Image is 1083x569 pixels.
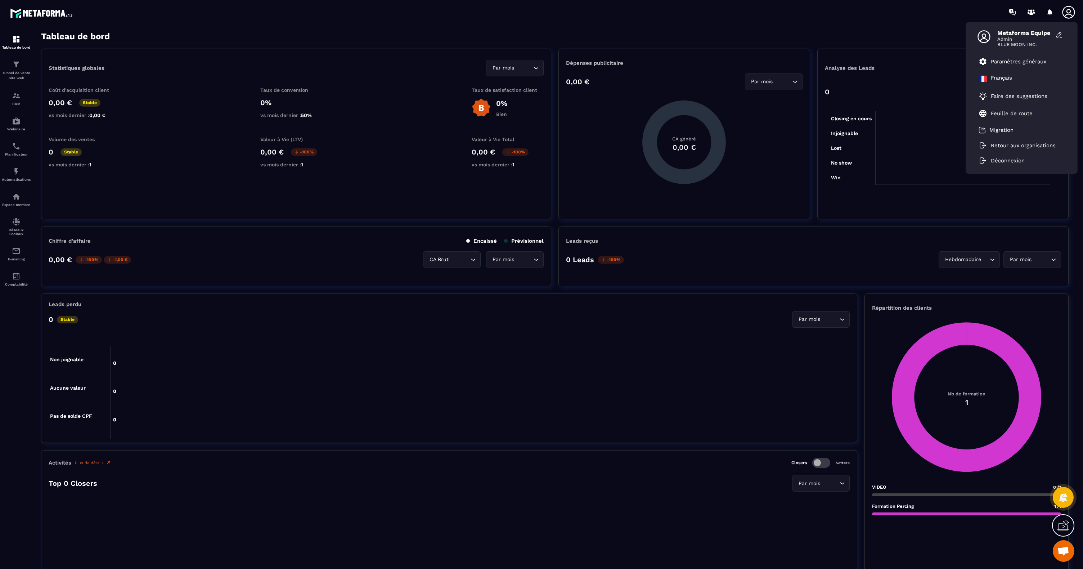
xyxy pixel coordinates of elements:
[10,6,75,20] img: logo
[939,251,1000,268] div: Search for option
[991,75,1012,83] p: Français
[516,256,532,264] input: Search for option
[825,88,830,96] p: 0
[472,148,495,156] p: 0,00 €
[491,256,516,264] span: Par mois
[50,357,84,363] tspan: Non joignable
[12,91,21,100] img: formation
[76,256,102,264] p: -100%
[791,460,807,465] p: Closers
[2,266,31,292] a: accountantaccountantComptabilité
[472,162,544,167] p: vs mois dernier :
[979,142,1056,149] a: Retour aux organisations
[12,35,21,44] img: formation
[1053,540,1074,562] div: Mở cuộc trò chuyện
[2,152,31,156] p: Planificateur
[516,64,532,72] input: Search for option
[60,148,82,156] p: Stable
[991,110,1033,117] p: Feuille de route
[49,148,53,156] p: 0
[2,111,31,136] a: automationsautomationsWebinaire
[598,256,624,264] p: -100%
[12,167,21,176] img: automations
[991,142,1056,149] p: Retour aux organisations
[512,162,514,167] span: 1
[486,251,544,268] div: Search for option
[504,238,544,244] p: Prévisionnel
[566,60,802,66] p: Dépenses publicitaire
[75,460,111,466] a: Plus de détails
[979,57,1046,66] a: Paramètres généraux
[991,93,1047,99] p: Faire des suggestions
[1033,256,1049,264] input: Search for option
[750,78,774,86] span: Par mois
[260,87,332,93] p: Taux de conversion
[105,460,111,466] img: narrow-up-right-o.6b7c60e2.svg
[991,58,1046,65] p: Paramètres généraux
[2,55,31,86] a: formationformationTunnel de vente Site web
[486,60,544,76] div: Search for option
[49,136,121,142] p: Volume des ventes
[997,30,1051,36] span: Metaforma Equipe
[49,301,81,308] p: Leads perdu
[291,148,317,156] p: -100%
[2,102,31,106] p: CRM
[472,98,491,117] img: b-badge-o.b3b20ee6.svg
[991,157,1025,164] p: Déconnexion
[89,162,91,167] span: 1
[566,238,598,244] p: Leads reçus
[12,142,21,151] img: scheduler
[260,148,284,156] p: 0,00 €
[472,136,544,142] p: Valeur à Vie Total
[57,316,78,323] p: Stable
[566,255,594,264] p: 0 Leads
[450,256,469,264] input: Search for option
[49,255,72,264] p: 0,00 €
[2,45,31,49] p: Tableau de bord
[79,99,100,107] p: Stable
[472,87,544,93] p: Taux de satisfaction client
[2,71,31,81] p: Tunnel de vente Site web
[2,203,31,207] p: Espace membre
[792,311,850,328] div: Search for option
[2,228,31,236] p: Réseaux Sociaux
[89,112,105,118] span: 0,00 €
[496,111,507,117] p: Bien
[50,385,86,391] tspan: Aucune valeur
[12,218,21,226] img: social-network
[49,479,97,488] p: Top 0 Closers
[12,247,21,255] img: email
[831,130,858,136] tspan: Injoignable
[260,162,332,167] p: vs mois dernier :
[831,160,852,166] tspan: No show
[12,117,21,125] img: automations
[745,73,803,90] div: Search for option
[872,305,1061,311] p: Répartition des clients
[260,98,332,107] p: 0%
[12,192,21,201] img: automations
[943,256,983,264] span: Hebdomadaire
[260,112,332,118] p: vs mois dernier :
[502,148,529,156] p: -100%
[2,241,31,266] a: emailemailE-mailing
[2,212,31,241] a: social-networksocial-networkRéseaux Sociaux
[836,461,850,465] p: Setters
[979,109,1033,118] a: Feuille de route
[301,162,303,167] span: 1
[792,475,850,492] div: Search for option
[1008,256,1033,264] span: Par mois
[831,145,841,151] tspan: Lost
[989,127,1014,133] p: Migration
[566,77,589,86] p: 0,00 €
[104,256,131,264] p: -1,00 €
[797,315,822,323] span: Par mois
[825,65,943,71] p: Analyse des Leads
[49,112,121,118] p: vs mois dernier :
[997,42,1051,47] span: BLUE MOON INC.
[2,187,31,212] a: automationsautomationsEspace membre
[49,87,121,93] p: Coût d'acquisition client
[466,238,497,244] p: Encaissé
[797,480,822,488] span: Par mois
[872,484,886,490] p: VIDEO
[496,99,507,108] p: 0%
